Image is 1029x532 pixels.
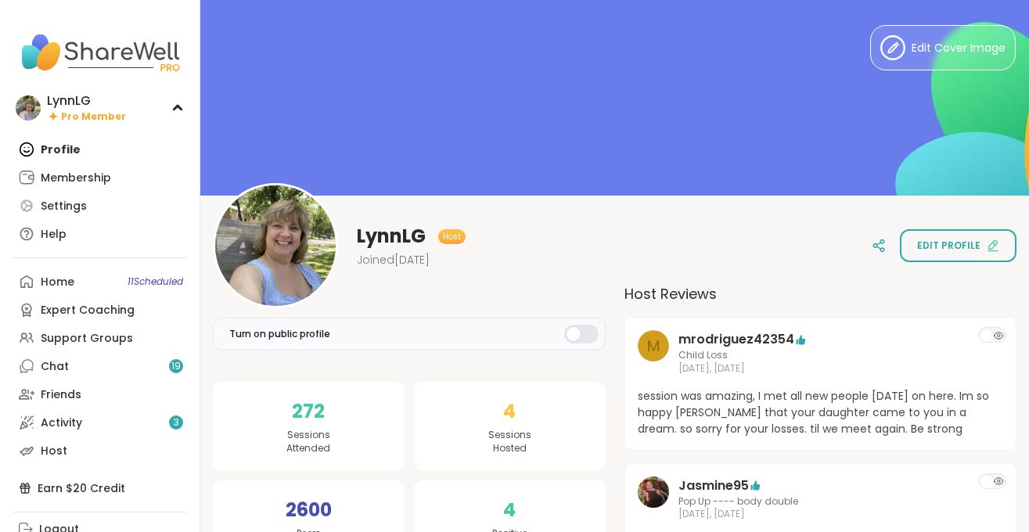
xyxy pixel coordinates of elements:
span: Pro Member [61,110,126,124]
a: Jasmine95 [678,476,749,495]
span: m [646,334,660,358]
span: 11 Scheduled [128,275,183,288]
a: Activity3 [13,408,187,437]
button: Edit profile [900,229,1016,262]
a: Membership [13,164,187,192]
span: Sessions Attended [286,429,330,455]
div: Membership [41,171,111,186]
a: Settings [13,192,187,220]
div: Support Groups [41,331,133,347]
div: LynnLG [47,92,126,110]
a: mrodriguez42354 [678,330,794,349]
a: Expert Coaching [13,296,187,324]
img: ShareWell Nav Logo [13,25,187,80]
span: 2600 [286,496,332,524]
span: 4 [503,496,516,524]
a: Help [13,220,187,248]
span: Pop Up ---- body double [678,495,963,509]
span: Edit Cover Image [912,40,1006,56]
span: LynnLG [357,224,426,249]
span: Edit profile [917,239,980,253]
div: Earn $20 Credit [13,474,187,502]
a: Jasmine95 [638,476,669,522]
span: 272 [292,397,325,426]
img: Jasmine95 [638,476,669,508]
a: m [638,330,669,376]
span: [DATE], [DATE] [678,362,963,376]
span: 3 [174,416,179,430]
span: Host [443,231,461,243]
button: Edit Cover Image [870,25,1016,70]
a: Host [13,437,187,465]
div: Chat [41,359,69,375]
div: Host [41,444,67,459]
div: Help [41,227,67,243]
span: Turn on public profile [229,327,330,341]
img: LynnLG [16,95,41,120]
span: Child Loss [678,349,963,362]
span: Joined [DATE] [357,252,430,268]
span: 4 [503,397,516,426]
a: Chat19 [13,352,187,380]
span: session was amazing, I met all new people [DATE] on here. Im so happy [PERSON_NAME] that your dau... [638,388,1004,437]
a: Support Groups [13,324,187,352]
span: Sessions Hosted [488,429,531,455]
div: Expert Coaching [41,303,135,318]
div: Home [41,275,74,290]
div: Activity [41,415,82,431]
span: 19 [171,360,181,373]
span: [DATE], [DATE] [678,508,963,521]
div: Friends [41,387,81,403]
a: Home11Scheduled [13,268,187,296]
div: Settings [41,199,87,214]
a: Friends [13,380,187,408]
img: LynnLG [215,185,336,306]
